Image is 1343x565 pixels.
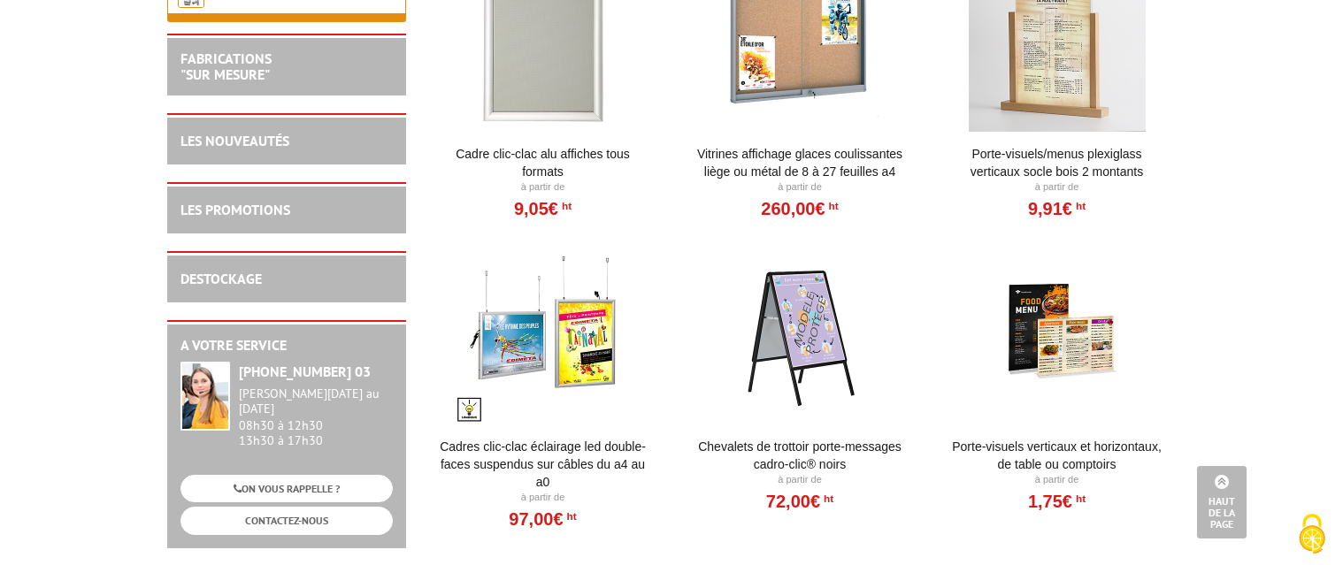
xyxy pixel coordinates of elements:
h2: A votre service [180,338,393,354]
p: À partir de [691,473,909,487]
img: widget-service.jpg [180,362,230,431]
sup: HT [564,510,577,523]
p: À partir de [948,180,1166,195]
a: Chevalets de trottoir porte-messages Cadro-Clic® Noirs [691,438,909,473]
strong: [PHONE_NUMBER] 03 [239,363,371,380]
sup: HT [558,200,572,212]
a: LES PROMOTIONS [180,201,290,218]
a: Vitrines affichage glaces coulissantes liège ou métal de 8 à 27 feuilles A4 [691,145,909,180]
img: Cookies (fenêtre modale) [1290,512,1334,556]
div: [PERSON_NAME][DATE] au [DATE] [239,386,393,416]
sup: HT [825,200,839,212]
p: À partir de [948,473,1166,487]
a: LES NOUVEAUTÉS [180,132,289,149]
a: 97,00€HT [509,514,576,524]
a: 72,00€HT [766,496,833,507]
a: CONTACTEZ-NOUS [180,507,393,534]
div: 08h30 à 12h30 13h30 à 17h30 [239,386,393,447]
a: ON VOUS RAPPELLE ? [180,475,393,502]
sup: HT [1072,492,1086,505]
a: Haut de la page [1197,466,1247,538]
a: DESTOCKAGE [180,270,262,287]
a: Porte-Visuels/Menus Plexiglass Verticaux Socle Bois 2 Montants [948,145,1166,180]
a: 1,75€HT [1028,496,1086,507]
a: 9,05€HT [514,203,572,214]
sup: HT [820,492,833,505]
button: Cookies (fenêtre modale) [1281,505,1343,565]
p: À partir de [434,491,652,505]
a: 9,91€HT [1028,203,1086,214]
a: 260,00€HT [761,203,838,214]
p: À partir de [691,180,909,195]
p: À partir de [434,180,652,195]
a: Cadre Clic-Clac Alu affiches tous formats [434,145,652,180]
a: Cadres clic-clac éclairage LED double-faces suspendus sur câbles du A4 au A0 [434,438,652,491]
sup: HT [1072,200,1086,212]
a: FABRICATIONS"Sur Mesure" [180,50,272,83]
a: Porte-visuels verticaux et horizontaux, de table ou comptoirs [948,438,1166,473]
